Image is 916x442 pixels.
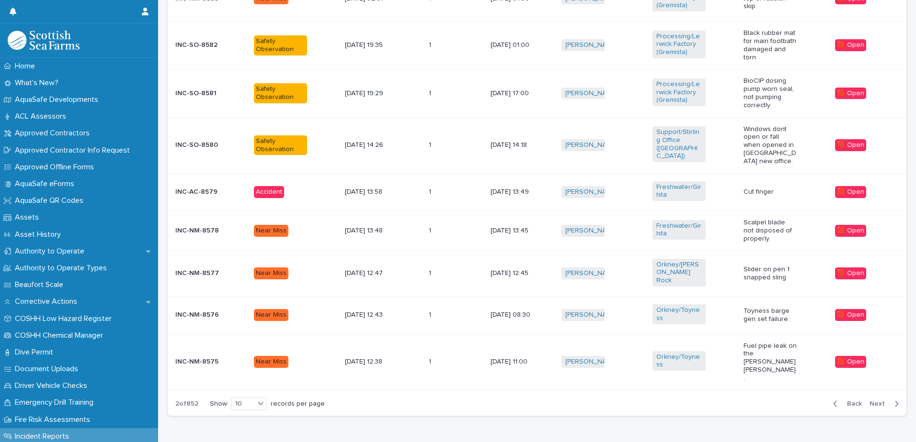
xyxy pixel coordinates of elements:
[565,227,618,235] a: [PERSON_NAME]
[429,267,433,277] p: 1
[656,80,702,104] a: Processing/Lerwick Factory (Gremista)
[345,41,398,49] p: [DATE] 19:35
[345,358,398,366] p: [DATE] 12:38
[11,78,66,88] p: What's New?
[744,188,797,196] p: Cut finger
[345,89,398,98] p: [DATE] 19:29
[11,381,95,390] p: Driver Vehicle Checks
[175,141,229,149] p: INC-SO-8580
[870,400,891,407] span: Next
[491,188,544,196] p: [DATE] 13:49
[8,31,80,50] img: bPIBxiqnSb2ggTQWdOVV
[210,400,227,408] p: Show
[835,356,866,368] div: 🟥 Open
[565,269,618,277] a: [PERSON_NAME]
[11,146,137,155] p: Approved Contractor Info Request
[11,95,106,104] p: AquaSafe Developments
[11,331,111,340] p: COSHH Chemical Manager
[11,415,98,424] p: Fire Risk Assessments
[565,141,618,149] a: [PERSON_NAME]
[656,306,702,322] a: Orkney/Toyness
[254,135,307,155] div: Safety Observation
[168,173,906,211] tr: INC-AC-8579Accident[DATE] 13:5811 [DATE] 13:49[PERSON_NAME] Freshwater/Girlsta Cut finger🟥 Open
[11,62,43,71] p: Home
[491,227,544,235] p: [DATE] 13:45
[11,432,77,441] p: Incident Reports
[11,297,85,306] p: Corrective Actions
[11,230,69,239] p: Asset History
[168,211,906,251] tr: INC-NM-8578Near Miss[DATE] 13:4811 [DATE] 13:45[PERSON_NAME] Freshwater/Girlsta Scalpel blade not...
[254,225,288,237] div: Near Miss
[168,296,906,334] tr: INC-NM-8576Near Miss[DATE] 12:4311 [DATE] 08:30[PERSON_NAME] Orkney/Toyness Toyness barge gen set...
[744,219,797,243] p: Scalpel blade not disposed of properly
[168,69,906,117] tr: INC-SO-8581Safety Observation[DATE] 19:2911 [DATE] 17:00[PERSON_NAME] Processing/Lerwick Factory ...
[11,179,82,188] p: AquaSafe eForms
[175,311,229,319] p: INC-NM-8576
[254,186,284,198] div: Accident
[175,227,229,235] p: INC-NM-8578
[254,356,288,368] div: Near Miss
[168,392,206,416] p: 2 of 852
[345,227,398,235] p: [DATE] 13:48
[11,129,97,138] p: Approved Contractors
[491,358,544,366] p: [DATE] 11:00
[429,186,433,196] p: 1
[565,41,618,49] a: [PERSON_NAME]
[491,311,544,319] p: [DATE] 08:30
[254,309,288,321] div: Near Miss
[565,89,618,98] a: [PERSON_NAME]
[168,251,906,296] tr: INC-NM-8577Near Miss[DATE] 12:4711 [DATE] 12:45[PERSON_NAME] Orkney/[PERSON_NAME] Rock Slider on ...
[835,88,866,99] div: 🟥 Open
[835,225,866,237] div: 🟥 Open
[744,265,797,282] p: Slider on pen 1 snapped sling
[744,125,797,166] p: Windows dont open or fall when opened in [GEOGRAPHIC_DATA] new office.
[656,222,702,238] a: Freshwater/Girlsta
[175,41,229,49] p: INC-SO-8582
[11,163,102,172] p: Approved Offline Forms
[656,353,702,369] a: Orkney/Toyness
[11,196,91,205] p: AquaSafe QR Codes
[168,117,906,173] tr: INC-SO-8580Safety Observation[DATE] 14:2611 [DATE] 14:18[PERSON_NAME] Support/Stirling Office ([G...
[231,399,254,409] div: 10
[744,307,797,323] p: Toyness barge gen set failure.
[168,334,906,390] tr: INC-NM-8575Near Miss[DATE] 12:3811 [DATE] 11:00[PERSON_NAME] Orkney/Toyness Fuel pipe leak on the...
[656,33,702,56] a: Processing/Lerwick Factory (Gremista)
[565,311,618,319] a: [PERSON_NAME]
[491,41,544,49] p: [DATE] 01:00
[11,213,46,222] p: Assets
[254,83,307,103] div: Safety Observation
[491,89,544,98] p: [DATE] 17:00
[835,39,866,51] div: 🟥 Open
[744,29,797,61] p: Black rubber mat for main footbath damaged and torn
[11,264,114,273] p: Authority to Operate Types
[491,141,544,149] p: [DATE] 14:18
[835,309,866,321] div: 🟥 Open
[429,356,433,366] p: 1
[11,365,86,374] p: Document Uploads
[835,267,866,279] div: 🟥 Open
[841,400,862,407] span: Back
[656,183,702,199] a: Freshwater/Girlsta
[744,342,797,382] p: Fuel pipe leak on the [PERSON_NAME] [PERSON_NAME].
[429,139,433,149] p: 1
[491,269,544,277] p: [DATE] 12:45
[254,267,288,279] div: Near Miss
[175,358,229,366] p: INC-NM-8575
[11,398,101,407] p: Emergency Drill Training
[11,280,71,289] p: Beaufort Scale
[271,400,325,408] p: records per page
[429,309,433,319] p: 1
[345,311,398,319] p: [DATE] 12:43
[835,186,866,198] div: 🟥 Open
[429,88,433,98] p: 1
[254,35,307,55] div: Safety Observation
[565,188,618,196] a: [PERSON_NAME]
[656,128,702,160] a: Support/Stirling Office ([GEOGRAPHIC_DATA])
[565,358,618,366] a: [PERSON_NAME]
[429,39,433,49] p: 1
[11,247,92,256] p: Authority to Operate
[345,188,398,196] p: [DATE] 13:58
[168,22,906,69] tr: INC-SO-8582Safety Observation[DATE] 19:3511 [DATE] 01:00[PERSON_NAME] Processing/Lerwick Factory ...
[175,89,229,98] p: INC-SO-8581
[175,188,229,196] p: INC-AC-8579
